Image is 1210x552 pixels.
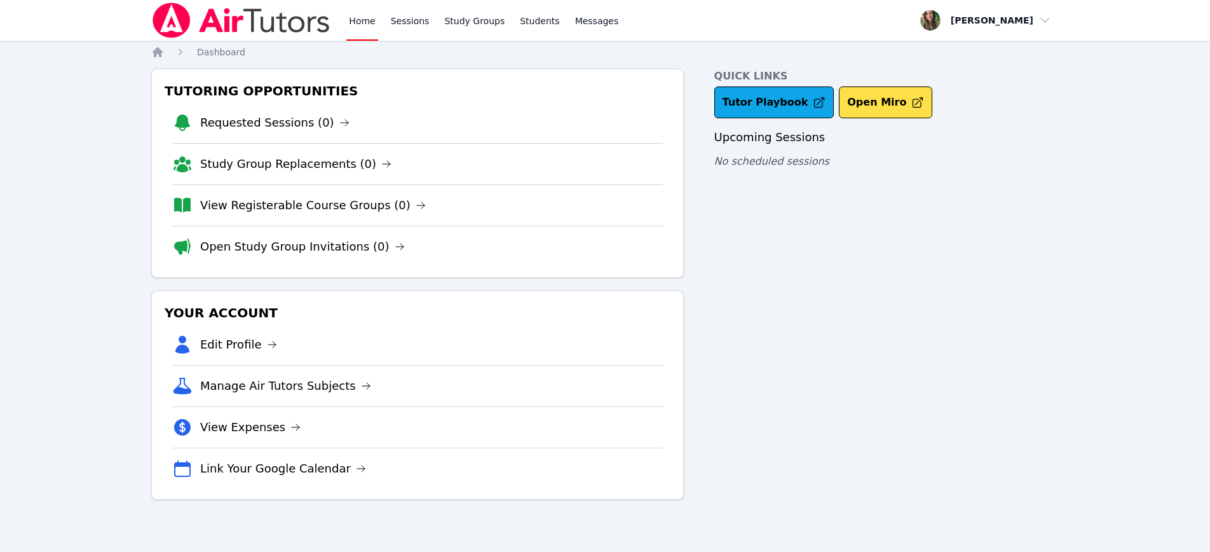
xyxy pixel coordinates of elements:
a: Tutor Playbook [714,86,834,118]
span: Dashboard [197,47,245,57]
span: Messages [575,15,619,27]
button: Open Miro [839,86,932,118]
a: View Registerable Course Groups (0) [200,197,426,214]
nav: Breadcrumb [151,46,1059,59]
h3: Tutoring Opportunities [162,79,673,102]
h3: Your Account [162,301,673,324]
a: Open Study Group Invitations (0) [200,238,405,256]
h4: Quick Links [714,69,1059,84]
a: Edit Profile [200,336,277,354]
span: No scheduled sessions [714,155,829,167]
a: Dashboard [197,46,245,59]
img: Air Tutors [151,3,331,38]
a: Requested Sessions (0) [200,114,350,132]
h3: Upcoming Sessions [714,128,1059,146]
a: Study Group Replacements (0) [200,155,391,173]
a: View Expenses [200,418,301,436]
a: Manage Air Tutors Subjects [200,377,371,395]
a: Link Your Google Calendar [200,460,366,478]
